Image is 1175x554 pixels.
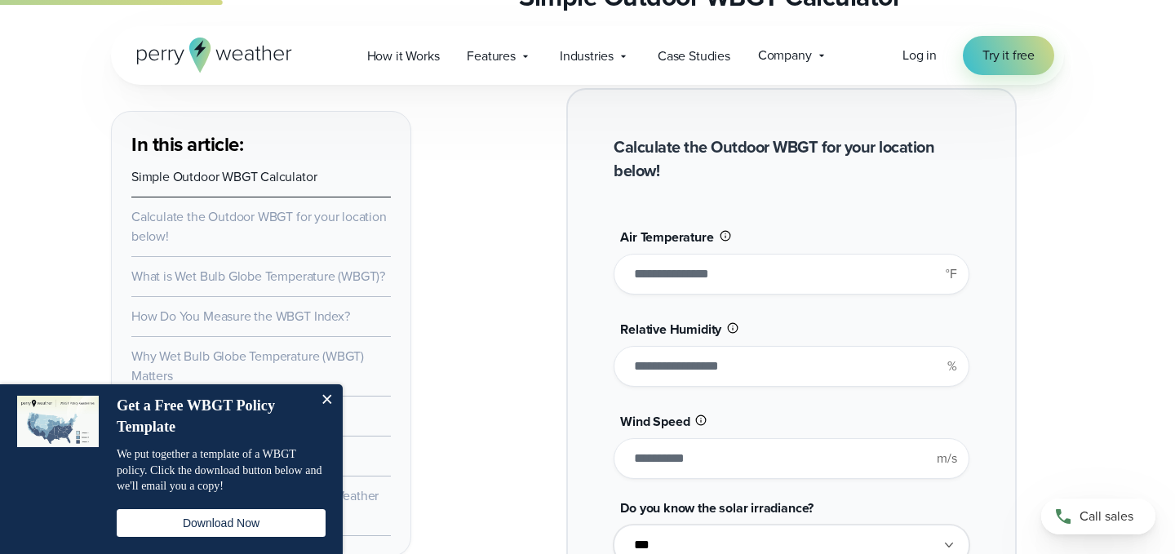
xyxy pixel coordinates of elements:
div: Sort A > Z [7,7,1168,21]
div: Rename [7,95,1168,109]
span: Industries [560,47,614,66]
span: Company [758,46,812,65]
p: Our outdoor WBGT calculator helps you automatically measure the wet bulb globe temperature quickl... [519,23,1064,62]
div: Delete [7,51,1168,65]
a: Case Studies [644,39,744,73]
img: dialog featured image [17,396,99,447]
a: Calculate the Outdoor WBGT for your location below! [131,207,387,246]
span: Try it free [982,46,1035,65]
a: Simple Outdoor WBGT Calculator [131,167,317,186]
button: Close [310,384,343,417]
div: Sign out [7,80,1168,95]
span: Log in [902,46,937,64]
h2: Calculate the Outdoor WBGT for your location below! [614,135,969,183]
a: Try it free [963,36,1054,75]
a: How it Works [353,39,454,73]
p: We put together a template of a WBGT policy. Click the download button below and we'll email you ... [117,446,326,494]
span: Wind Speed [620,412,689,431]
h4: Get a Free WBGT Policy Template [117,396,308,437]
a: How Do You Measure the WBGT Index? [131,307,350,326]
h3: In this article: [131,131,391,157]
button: Download Now [117,509,326,537]
span: Features [467,47,516,66]
a: Call sales [1041,499,1155,534]
a: Log in [902,46,937,65]
span: Case Studies [658,47,730,66]
div: Move To ... [7,36,1168,51]
span: Relative Humidity [620,320,721,339]
span: Call sales [1080,507,1133,526]
a: Why Wet Bulb Globe Temperature (WBGT) Matters [131,347,364,385]
span: How it Works [367,47,440,66]
span: Air Temperature [620,228,713,246]
div: Options [7,65,1168,80]
span: Do you know the solar irradiance? [620,499,814,517]
div: Move To ... [7,109,1168,124]
div: Sort New > Old [7,21,1168,36]
a: What is Wet Bulb Globe Temperature (WBGT)? [131,267,385,286]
